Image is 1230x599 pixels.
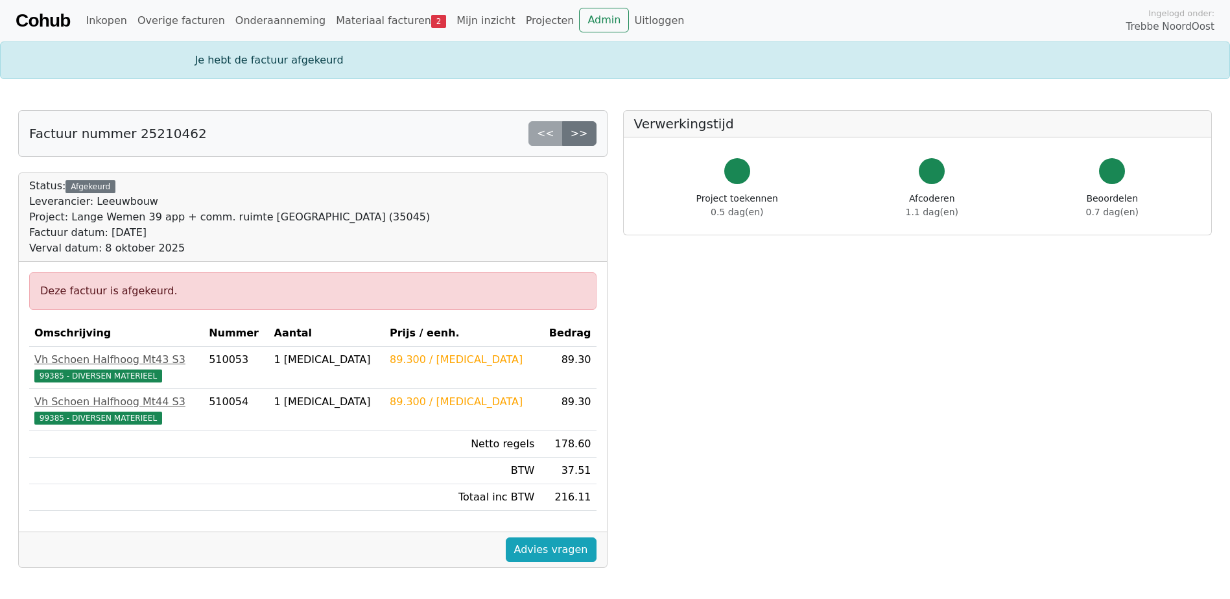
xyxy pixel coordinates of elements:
h5: Factuur nummer 25210462 [29,126,207,141]
a: Materiaal facturen2 [331,8,451,34]
th: Bedrag [539,320,596,347]
a: Mijn inzicht [451,8,521,34]
div: 1 [MEDICAL_DATA] [274,352,379,368]
div: 89.300 / [MEDICAL_DATA] [390,394,534,410]
td: 510054 [204,389,268,431]
div: Verval datum: 8 oktober 2025 [29,241,430,256]
td: Netto regels [384,431,539,458]
a: >> [562,121,597,146]
div: Project toekennen [696,192,778,219]
td: 89.30 [539,389,596,431]
span: 1.1 dag(en) [906,207,958,217]
th: Omschrijving [29,320,204,347]
td: 510053 [204,347,268,389]
a: Inkopen [80,8,132,34]
th: Prijs / eenh. [384,320,539,347]
h5: Verwerkingstijd [634,116,1201,132]
div: Status: [29,178,430,256]
div: Factuur datum: [DATE] [29,225,430,241]
div: Deze factuur is afgekeurd. [29,272,597,310]
td: 216.11 [539,484,596,511]
div: Project: Lange Wemen 39 app + comm. ruimte [GEOGRAPHIC_DATA] (35045) [29,209,430,225]
a: Cohub [16,5,70,36]
th: Aantal [269,320,384,347]
div: Afcoderen [906,192,958,219]
a: Vh Schoen Halfhoog Mt44 S399385 - DIVERSEN MATERIEEL [34,394,198,425]
span: Trebbe NoordOost [1126,19,1214,34]
a: Admin [579,8,629,32]
div: Beoordelen [1086,192,1139,219]
div: Vh Schoen Halfhoog Mt43 S3 [34,352,198,368]
a: Advies vragen [506,537,597,562]
span: Ingelogd onder: [1148,7,1214,19]
div: Afgekeurd [65,180,115,193]
span: 2 [431,15,446,28]
span: 0.7 dag(en) [1086,207,1139,217]
a: Uitloggen [629,8,689,34]
td: BTW [384,458,539,484]
div: 1 [MEDICAL_DATA] [274,394,379,410]
a: Onderaanneming [230,8,331,34]
td: Totaal inc BTW [384,484,539,511]
div: Vh Schoen Halfhoog Mt44 S3 [34,394,198,410]
a: Overige facturen [132,8,230,34]
div: 89.300 / [MEDICAL_DATA] [390,352,534,368]
a: Projecten [521,8,580,34]
td: 178.60 [539,431,596,458]
td: 89.30 [539,347,596,389]
span: 0.5 dag(en) [711,207,763,217]
span: 99385 - DIVERSEN MATERIEEL [34,370,162,382]
div: Je hebt de factuur afgekeurd [187,53,1043,68]
div: Leverancier: Leeuwbouw [29,194,430,209]
td: 37.51 [539,458,596,484]
th: Nummer [204,320,268,347]
a: Vh Schoen Halfhoog Mt43 S399385 - DIVERSEN MATERIEEL [34,352,198,383]
span: 99385 - DIVERSEN MATERIEEL [34,412,162,425]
